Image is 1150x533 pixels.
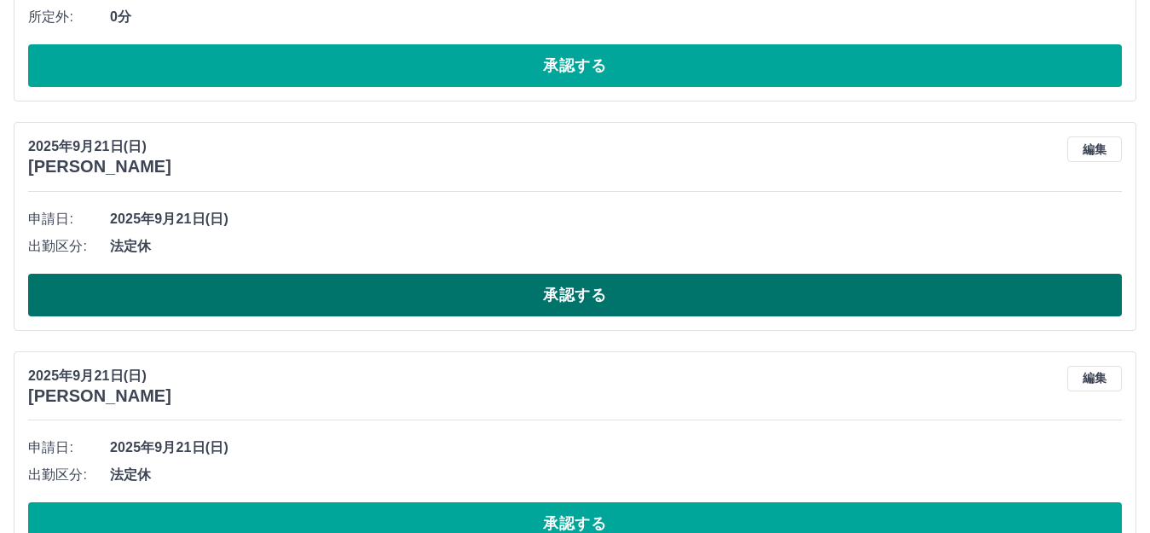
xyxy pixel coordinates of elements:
button: 編集 [1067,136,1122,162]
span: 所定外: [28,7,110,27]
button: 承認する [28,44,1122,87]
p: 2025年9月21日(日) [28,136,171,157]
span: 申請日: [28,437,110,458]
span: 2025年9月21日(日) [110,209,1122,229]
h3: [PERSON_NAME] [28,157,171,177]
span: 出勤区分: [28,236,110,257]
span: 0分 [110,7,1122,27]
button: 承認する [28,274,1122,316]
p: 2025年9月21日(日) [28,366,171,386]
span: 申請日: [28,209,110,229]
h3: [PERSON_NAME] [28,386,171,406]
span: 出勤区分: [28,465,110,485]
button: 編集 [1067,366,1122,391]
span: 法定休 [110,465,1122,485]
span: 2025年9月21日(日) [110,437,1122,458]
span: 法定休 [110,236,1122,257]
